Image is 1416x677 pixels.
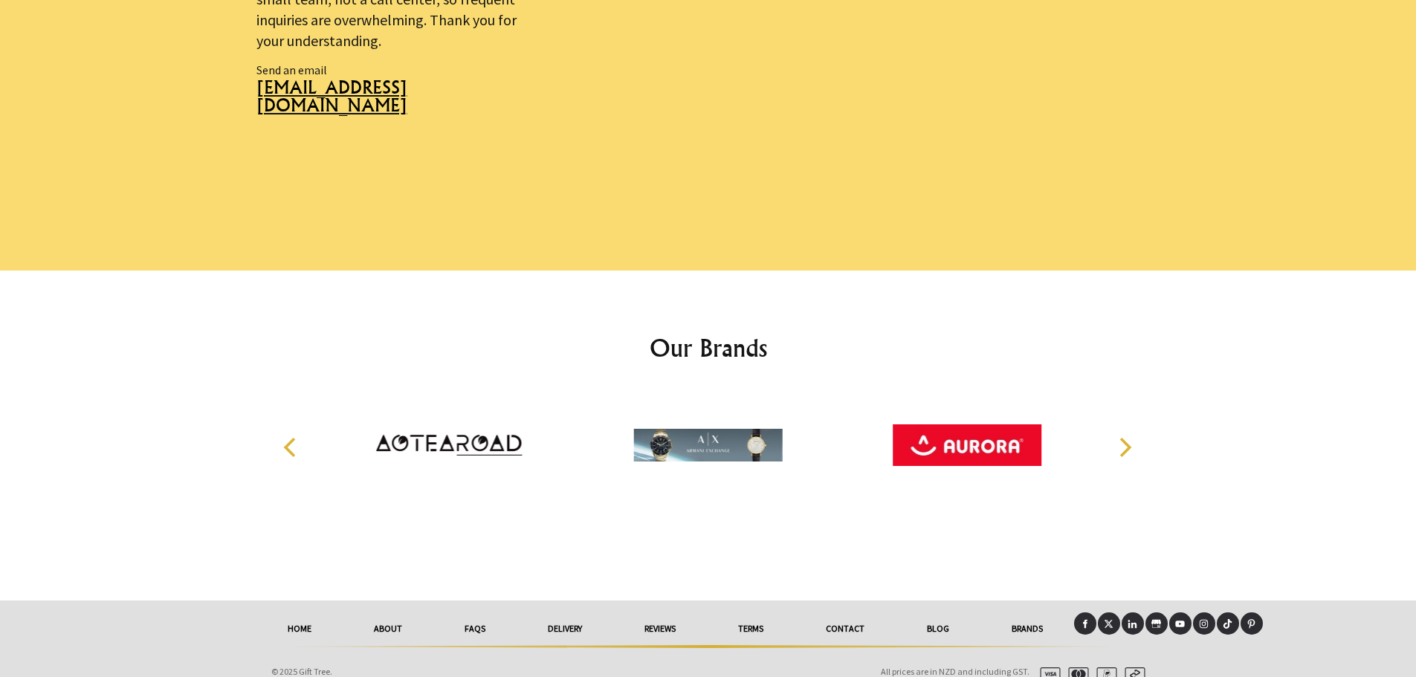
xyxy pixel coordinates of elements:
a: Tiktok [1217,612,1239,635]
h2: Our Brands [268,330,1148,366]
span: © 2025 Gift Tree. [271,666,332,677]
a: Instagram [1193,612,1215,635]
button: Next [1108,431,1141,464]
a: Contact [795,612,896,645]
a: Brands [980,612,1074,645]
a: Terms [707,612,795,645]
span: Send an email [256,62,327,77]
button: Previous [276,431,308,464]
a: reviews [613,612,707,645]
a: About [343,612,433,645]
a: FAQs [433,612,517,645]
a: X (Twitter) [1098,612,1120,635]
a: Youtube [1169,612,1192,635]
a: Blog [896,612,980,645]
img: Aotearoad [375,389,523,501]
span: All prices are in NZD and including GST. [881,666,1029,677]
a: [EMAIL_ADDRESS][DOMAIN_NAME] [256,79,534,126]
img: Aurora World [893,389,1041,501]
a: Facebook [1074,612,1096,635]
a: delivery [517,612,613,645]
a: LinkedIn [1122,612,1144,635]
img: Armani Exchange [633,389,782,501]
a: HOME [256,612,343,645]
a: Pinterest [1241,612,1263,635]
